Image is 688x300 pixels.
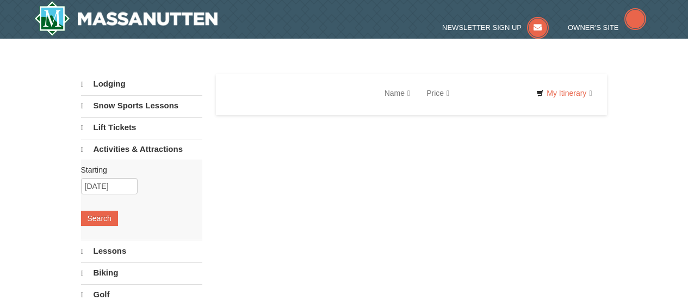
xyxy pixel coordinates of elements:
[376,82,418,104] a: Name
[529,85,599,101] a: My Itinerary
[81,164,194,175] label: Starting
[442,23,549,32] a: Newsletter Sign Up
[34,1,218,36] img: Massanutten Resort Logo
[81,211,118,226] button: Search
[81,74,202,94] a: Lodging
[81,139,202,160] a: Activities & Attractions
[81,117,202,138] a: Lift Tickets
[418,82,457,104] a: Price
[442,23,522,32] span: Newsletter Sign Up
[81,262,202,283] a: Biking
[568,23,619,32] span: Owner's Site
[34,1,218,36] a: Massanutten Resort
[81,95,202,116] a: Snow Sports Lessons
[568,23,646,32] a: Owner's Site
[81,241,202,261] a: Lessons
